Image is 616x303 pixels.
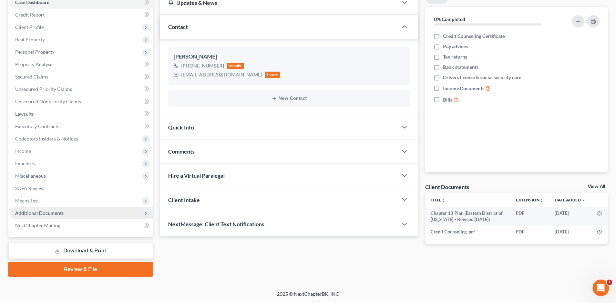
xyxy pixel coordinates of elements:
[10,95,153,108] a: Unsecured Nonpriority Claims
[10,83,153,95] a: Unsecured Priority Claims
[443,96,452,103] span: Bills
[10,120,153,133] a: Executory Contracts
[443,43,468,50] span: Pay advices
[510,207,549,226] td: PDF
[8,262,153,277] a: Review & File
[265,72,280,78] div: home
[181,71,262,78] div: [EMAIL_ADDRESS][DOMAIN_NAME]
[443,64,479,71] span: Bank statements
[15,173,46,179] span: Miscellaneous
[174,96,404,101] button: New Contact
[168,172,225,179] span: Hire a Virtual Paralegal
[227,63,244,69] div: mobile
[549,207,591,226] td: [DATE]
[168,124,194,130] span: Quick Info
[425,226,510,238] td: Credit Counseling-pdf
[582,198,586,202] i: expand_more
[443,85,484,92] span: Income Documents
[10,219,153,232] a: NextChapter Mailing
[540,198,544,202] i: unfold_more
[15,61,53,67] span: Property Analysis
[15,24,44,30] span: Client Profile
[434,16,465,22] strong: 0% Completed
[15,86,72,92] span: Unsecured Priority Claims
[15,222,60,228] span: NextChapter Mailing
[443,74,522,81] span: Drivers license & social security card
[425,207,510,226] td: Chapter 13 Plan (Eastern District of [US_STATE] - Revised [DATE])
[15,160,35,166] span: Expenses
[10,108,153,120] a: Lawsuits
[8,243,153,259] a: Download & Print
[15,185,44,191] span: SOFA Review
[181,62,224,69] div: [PHONE_NUMBER]
[549,226,591,238] td: [DATE]
[15,36,45,42] span: Real Property
[15,98,81,104] span: Unsecured Nonpriority Claims
[10,182,153,195] a: SOFA Review
[15,136,78,142] span: Codebtors Insiders & Notices
[15,74,48,80] span: Secured Claims
[588,184,605,189] a: View All
[555,197,586,202] a: Date Added expand_more
[112,291,504,303] div: 2025 © NextChapterBK, INC
[15,49,54,55] span: Personal Property
[431,197,445,202] a: Titleunfold_more
[15,12,45,18] span: Credit Report
[516,197,544,202] a: Extensionunfold_more
[15,111,34,117] span: Lawsuits
[168,23,188,30] span: Contact
[593,280,609,296] iframe: Intercom live chat
[15,148,31,154] span: Income
[607,280,612,285] span: 1
[10,9,153,21] a: Credit Report
[168,221,264,227] span: NextMessage: Client Text Notifications
[168,148,195,155] span: Comments
[10,71,153,83] a: Secured Claims
[15,198,39,203] span: Means Test
[443,53,467,60] span: Tax returns
[443,33,505,40] span: Credit Counseling Certificate
[15,210,64,216] span: Additional Documents
[441,198,445,202] i: unfold_more
[510,226,549,238] td: PDF
[10,58,153,71] a: Property Analysis
[425,183,469,190] div: Client Documents
[174,53,404,61] div: [PERSON_NAME]
[168,197,200,203] span: Client Intake
[15,123,59,129] span: Executory Contracts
